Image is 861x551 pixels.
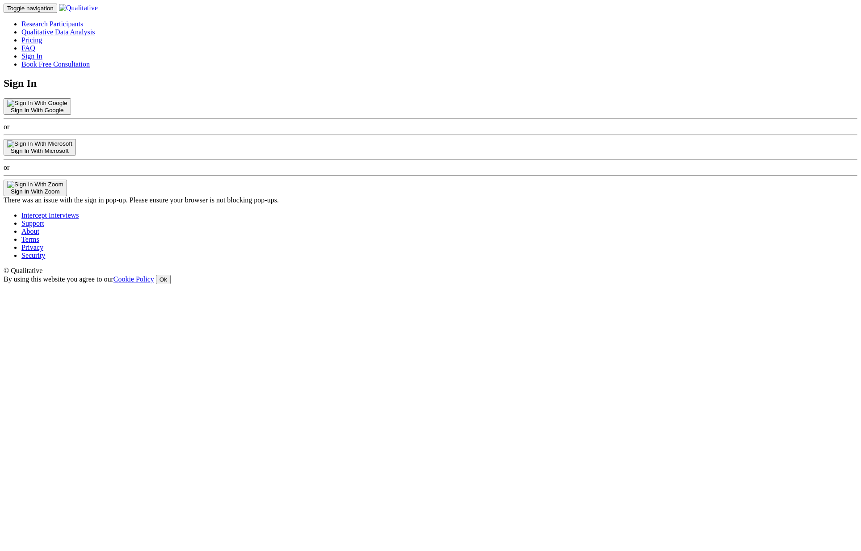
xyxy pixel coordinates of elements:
img: Sign In With Microsoft [7,140,72,147]
div: Sign In With Zoom [7,188,63,195]
a: Pricing [21,36,42,44]
a: Terms [21,236,39,243]
img: Qualitative [59,4,98,12]
button: Sign In With Google [4,98,71,115]
div: Sign In With Microsoft [7,147,72,154]
a: FAQ [21,44,35,52]
img: Sign In With Google [7,100,67,107]
a: Sign In [21,52,42,60]
button: Toggle navigation [4,4,57,13]
a: Intercept Interviews [21,211,79,219]
a: Qualitative Data Analysis [21,28,95,36]
iframe: Chat Widget [816,508,861,551]
h2: Sign In [4,77,857,89]
span: or [4,164,9,171]
button: Sign In With Zoom [4,180,67,196]
div: Sign In With Google [7,107,67,114]
a: Support [21,219,44,227]
span: Toggle navigation [7,5,54,12]
a: Book Free Consultation [21,60,90,68]
button: Sign In With Microsoft [4,139,76,156]
a: Security [21,252,45,259]
div: © Qualitative [4,267,857,275]
a: About [21,227,39,235]
div: By using this website you agree to our [4,275,857,284]
a: Cookie Policy [113,275,154,283]
a: Research Participants [21,20,83,28]
img: Sign In With Zoom [7,181,63,188]
a: Privacy [21,244,43,251]
span: or [4,123,9,130]
div: There was an issue with the sign in pop-up. Please ensure your browser is not blocking pop-ups. [4,196,857,204]
button: Ok [156,275,171,284]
